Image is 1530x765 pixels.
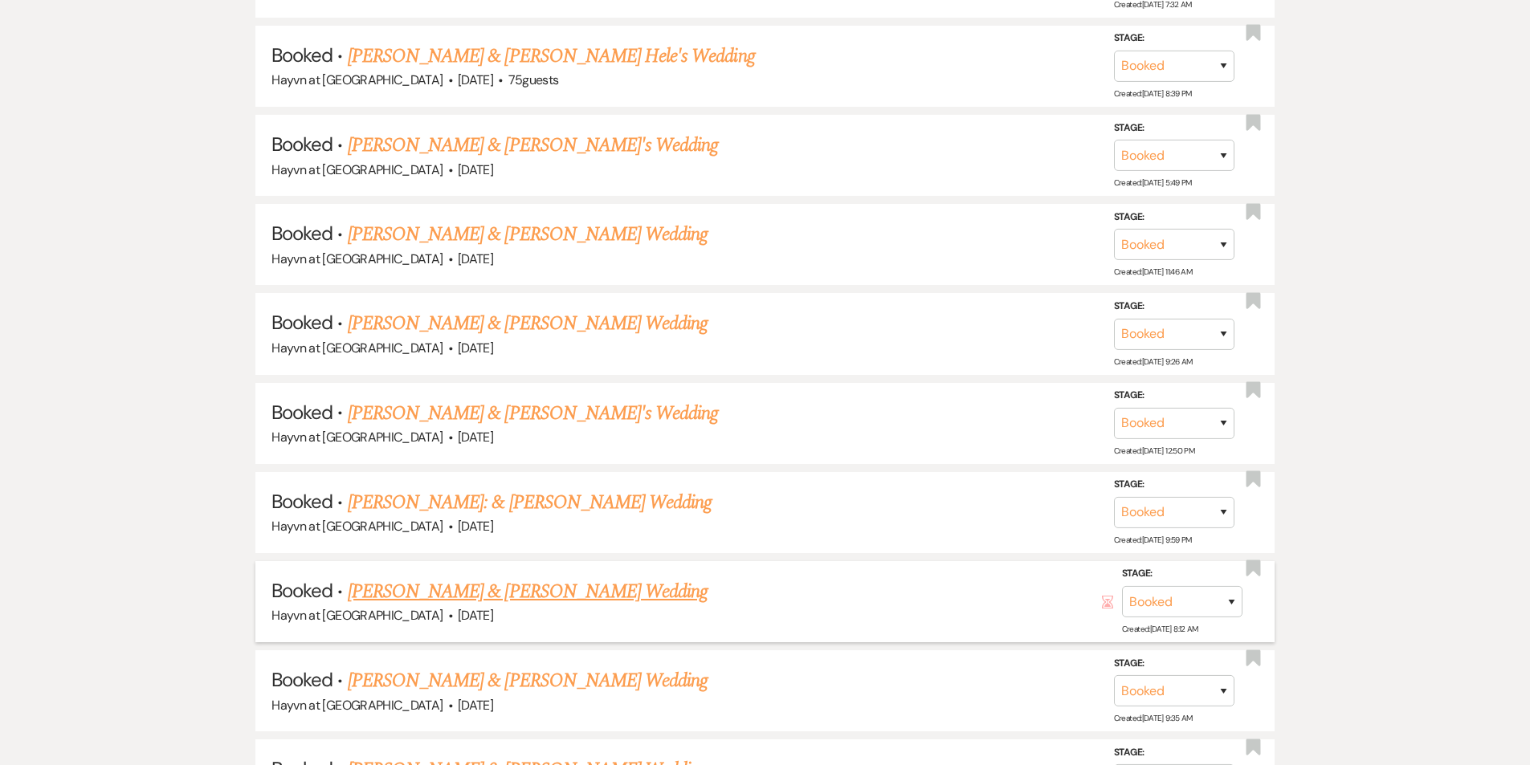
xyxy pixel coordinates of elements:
span: Hayvn at [GEOGRAPHIC_DATA] [271,71,443,88]
span: Booked [271,132,333,157]
label: Stage: [1114,119,1234,136]
span: Created: [DATE] 9:35 AM [1114,713,1193,723]
a: [PERSON_NAME] & [PERSON_NAME] Hele's Wedding [348,42,755,71]
span: Hayvn at [GEOGRAPHIC_DATA] [271,697,443,714]
label: Stage: [1114,30,1234,47]
span: Booked [271,667,333,692]
span: Hayvn at [GEOGRAPHIC_DATA] [271,518,443,535]
label: Stage: [1114,655,1234,673]
span: Booked [271,43,333,67]
span: Hayvn at [GEOGRAPHIC_DATA] [271,161,443,178]
span: Hayvn at [GEOGRAPHIC_DATA] [271,250,443,267]
span: [DATE] [458,250,493,267]
span: Hayvn at [GEOGRAPHIC_DATA] [271,607,443,624]
span: [DATE] [458,607,493,624]
span: Booked [271,489,333,514]
span: [DATE] [458,340,493,356]
span: [DATE] [458,697,493,714]
span: Booked [271,578,333,603]
span: Created: [DATE] 9:26 AM [1114,356,1193,366]
span: [DATE] [458,71,493,88]
span: [DATE] [458,161,493,178]
span: Hayvn at [GEOGRAPHIC_DATA] [271,429,443,446]
span: Hayvn at [GEOGRAPHIC_DATA] [271,340,443,356]
span: Created: [DATE] 8:39 PM [1114,88,1192,99]
span: [DATE] [458,518,493,535]
label: Stage: [1114,298,1234,315]
span: Created: [DATE] 5:49 PM [1114,177,1192,188]
a: [PERSON_NAME] & [PERSON_NAME]'s Wedding [348,399,719,428]
span: Created: [DATE] 9:59 PM [1114,535,1192,545]
label: Stage: [1122,565,1242,583]
a: [PERSON_NAME] & [PERSON_NAME]'s Wedding [348,131,719,160]
span: Created: [DATE] 12:50 PM [1114,446,1194,456]
a: [PERSON_NAME] & [PERSON_NAME] Wedding [348,220,708,249]
a: [PERSON_NAME] & [PERSON_NAME] Wedding [348,666,708,695]
span: 75 guests [508,71,559,88]
label: Stage: [1114,476,1234,494]
span: Booked [271,310,333,335]
span: Created: [DATE] 11:46 AM [1114,267,1192,277]
a: [PERSON_NAME] & [PERSON_NAME] Wedding [348,309,708,338]
span: [DATE] [458,429,493,446]
label: Stage: [1114,209,1234,226]
a: [PERSON_NAME] & [PERSON_NAME] Wedding [348,577,708,606]
span: Created: [DATE] 8:12 AM [1122,624,1198,634]
span: Booked [271,400,333,425]
label: Stage: [1114,387,1234,405]
label: Stage: [1114,744,1234,762]
a: [PERSON_NAME]: & [PERSON_NAME] Wedding [348,488,712,517]
span: Booked [271,221,333,246]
